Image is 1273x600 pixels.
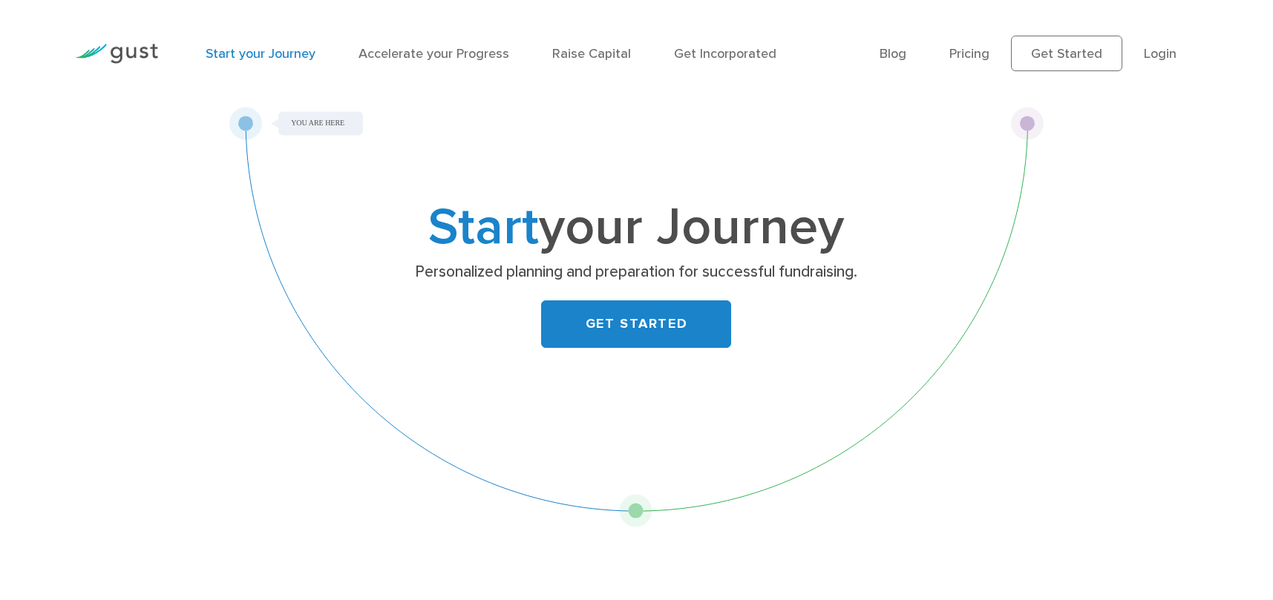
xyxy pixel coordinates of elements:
[1144,46,1177,62] a: Login
[206,46,315,62] a: Start your Journey
[1011,36,1122,71] a: Get Started
[349,262,924,283] p: Personalized planning and preparation for successful fundraising.
[949,46,989,62] a: Pricing
[359,46,509,62] a: Accelerate your Progress
[343,204,929,251] h1: your Journey
[674,46,776,62] a: Get Incorporated
[541,300,731,348] a: GET STARTED
[428,196,539,258] span: Start
[880,46,906,62] a: Blog
[552,46,631,62] a: Raise Capital
[75,44,158,64] img: Gust Logo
